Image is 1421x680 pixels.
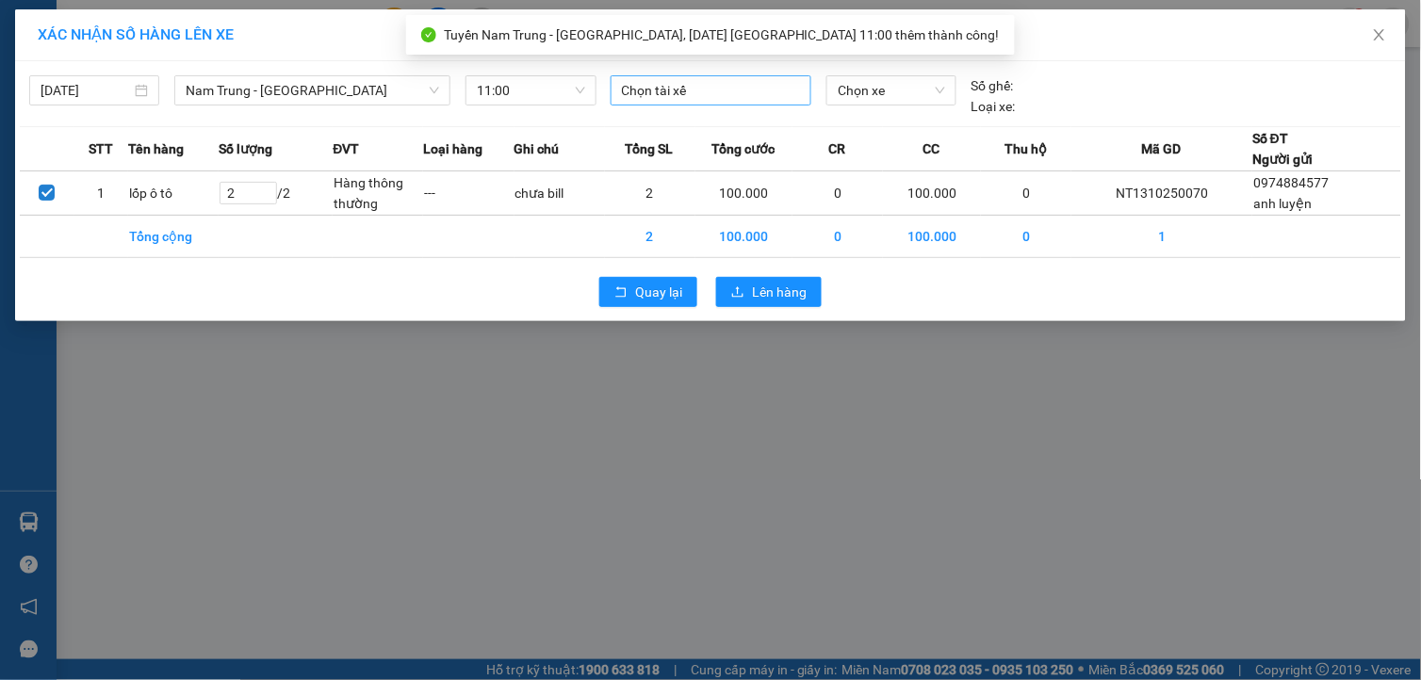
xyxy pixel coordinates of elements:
[605,171,695,216] td: 2
[605,216,695,258] td: 2
[981,171,1071,216] td: 0
[792,216,883,258] td: 0
[41,80,131,101] input: 13/10/2025
[423,171,514,216] td: ---
[219,171,333,216] td: / 2
[1252,128,1313,170] div: Số ĐT Người gửi
[972,96,1016,117] span: Loại xe:
[1253,175,1329,190] span: 0974884577
[477,76,584,105] span: 11:00
[635,282,682,302] span: Quay lại
[752,282,807,302] span: Lên hàng
[695,216,793,258] td: 100.000
[333,138,359,159] span: ĐVT
[716,277,822,307] button: uploadLên hàng
[1071,216,1252,258] td: 1
[429,85,440,96] span: down
[514,138,560,159] span: Ghi chú
[423,138,482,159] span: Loại hàng
[695,171,793,216] td: 100.000
[1253,196,1312,211] span: anh luyện
[514,171,605,216] td: chưa bill
[883,216,981,258] td: 100.000
[219,138,272,159] span: Số lượng
[838,76,944,105] span: Chọn xe
[333,171,423,216] td: Hàng thông thường
[792,171,883,216] td: 0
[626,138,674,159] span: Tổng SL
[981,216,1071,258] td: 0
[923,138,940,159] span: CC
[421,27,436,42] span: check-circle
[128,216,219,258] td: Tổng cộng
[128,171,219,216] td: lốp ô tô
[1071,171,1252,216] td: NT1310250070
[186,76,439,105] span: Nam Trung - Thái Bình
[444,27,1000,42] span: Tuyến Nam Trung - [GEOGRAPHIC_DATA], [DATE] [GEOGRAPHIC_DATA] 11:00 thêm thành công!
[74,171,129,216] td: 1
[1372,27,1387,42] span: close
[614,285,628,300] span: rollback
[1142,138,1182,159] span: Mã GD
[829,138,846,159] span: CR
[89,138,113,159] span: STT
[712,138,776,159] span: Tổng cước
[599,277,697,307] button: rollbackQuay lại
[1004,138,1047,159] span: Thu hộ
[731,285,744,300] span: upload
[972,75,1014,96] span: Số ghế:
[38,25,234,43] span: XÁC NHẬN SỐ HÀNG LÊN XE
[1353,9,1406,62] button: Close
[883,171,981,216] td: 100.000
[128,138,184,159] span: Tên hàng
